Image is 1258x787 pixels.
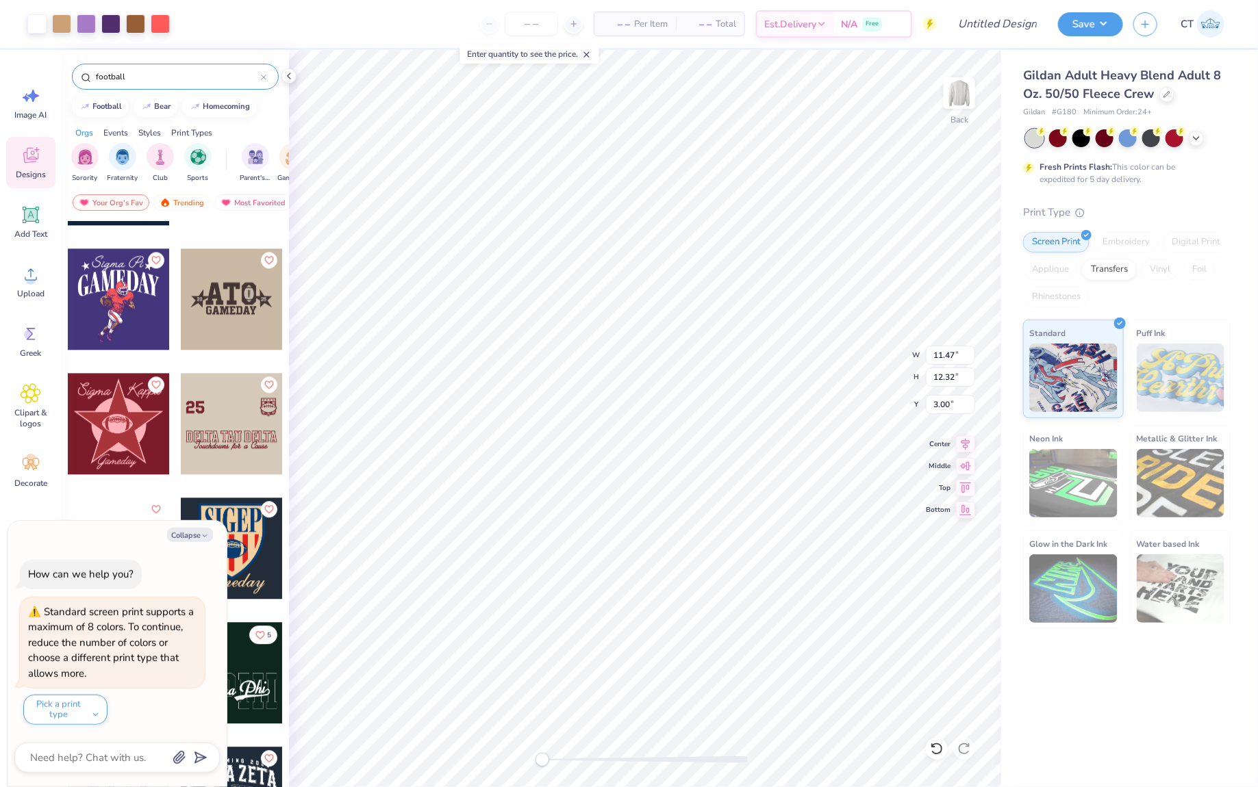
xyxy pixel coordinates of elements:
div: homecoming [203,103,251,110]
img: Neon Ink [1029,449,1118,517]
strong: Fresh Prints Flash: [1040,162,1112,172]
div: Accessibility label [536,753,549,766]
span: Image AI [15,109,47,120]
img: Club Image [153,149,168,165]
div: Embroidery [1094,232,1159,253]
div: filter for Parent's Weekend [240,143,271,183]
span: Neon Ink [1029,431,1063,446]
div: Print Type [1023,205,1231,220]
input: Try "Alpha" [95,70,261,83]
div: Enter quantity to see the price. [460,44,599,64]
img: Sports Image [190,149,206,165]
span: Minimum Order: 24 + [1083,107,1152,118]
span: Center [926,439,951,450]
div: Trending [153,194,210,211]
div: This color can be expedited for 5 day delivery. [1040,161,1208,185]
a: CT [1174,10,1231,38]
span: Add Text [14,229,47,240]
button: Save [1058,12,1123,36]
button: filter button [108,143,138,183]
div: Styles [138,127,161,139]
div: Vinyl [1141,259,1179,280]
button: Like [261,501,277,517]
img: most_fav.gif [221,198,231,207]
img: Standard [1029,344,1118,412]
span: # G180 [1052,107,1077,118]
span: Club [153,173,168,183]
div: Digital Print [1163,232,1229,253]
img: Fraternity Image [115,149,130,165]
button: Like [261,252,277,268]
div: Your Org's Fav [73,194,149,211]
button: Like [249,625,277,644]
div: filter for Sorority [71,143,99,183]
span: Decorate [14,478,47,489]
div: football [93,103,123,110]
img: Water based Ink [1137,554,1225,623]
span: Middle [926,461,951,472]
span: Gildan Adult Heavy Blend Adult 8 Oz. 50/50 Fleece Crew [1023,67,1221,102]
span: Puff Ink [1137,326,1166,340]
span: N/A [841,17,857,31]
button: Like [261,750,277,766]
button: Like [261,376,277,393]
button: filter button [184,143,212,183]
img: Metallic & Glitter Ink [1137,449,1225,517]
div: Foil [1183,259,1216,280]
div: Print Types [171,127,212,139]
img: Game Day Image [286,149,301,165]
span: – – [684,17,712,31]
div: Orgs [75,127,93,139]
span: Greek [21,348,42,359]
button: filter button [71,143,99,183]
button: bear [134,96,177,117]
span: Bottom [926,504,951,515]
div: Standard screen print supports a maximum of 8 colors. To continue, reduce the number of colors or... [28,605,194,680]
span: Total [716,17,736,31]
span: Top [926,482,951,493]
img: Back [946,79,973,107]
button: Pick a print type [23,695,108,725]
img: Glow in the Dark Ink [1029,554,1118,623]
div: filter for Sports [184,143,212,183]
img: Sorority Image [77,149,93,165]
span: Fraternity [108,173,138,183]
div: bear [155,103,171,110]
span: Parent's Weekend [240,173,271,183]
span: Designs [16,169,46,180]
button: filter button [147,143,174,183]
div: Most Favorited [214,194,292,211]
span: Per Item [634,17,668,31]
div: Screen Print [1023,232,1090,253]
div: Rhinestones [1023,287,1090,307]
span: Standard [1029,326,1066,340]
span: 5 [267,632,271,638]
img: Puff Ink [1137,344,1225,412]
span: Gildan [1023,107,1045,118]
button: Like [148,376,164,393]
span: Glow in the Dark Ink [1029,537,1107,551]
img: Carly Tapson [1197,10,1224,38]
div: filter for Fraternity [108,143,138,183]
img: trending.gif [160,198,171,207]
input: – – [505,12,558,36]
span: Clipart & logos [8,407,53,429]
input: Untitled Design [947,10,1048,38]
div: Events [103,127,128,139]
div: Transfers [1082,259,1137,280]
span: Water based Ink [1137,537,1200,551]
img: trend_line.gif [190,103,201,111]
button: filter button [277,143,309,183]
button: Like [148,252,164,268]
button: Collapse [167,528,213,542]
span: Sorority [73,173,98,183]
span: Upload [17,288,45,299]
span: – – [603,17,630,31]
button: Like [148,501,164,517]
img: trend_line.gif [141,103,152,111]
span: Free [866,19,879,29]
div: Back [951,114,968,126]
div: How can we help you? [28,567,134,581]
div: filter for Club [147,143,174,183]
span: Sports [188,173,209,183]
